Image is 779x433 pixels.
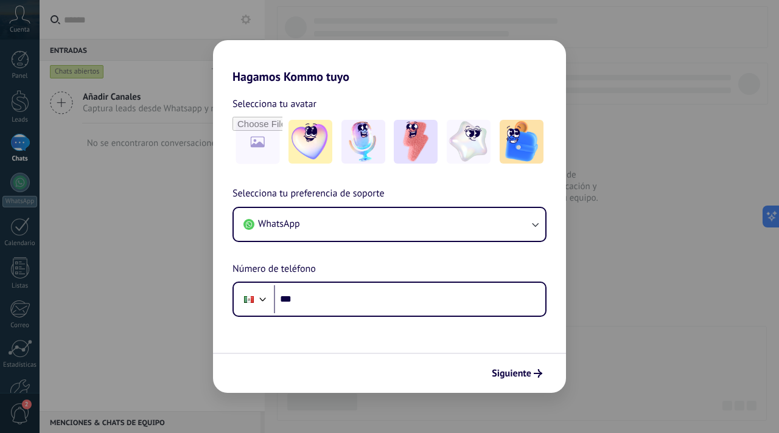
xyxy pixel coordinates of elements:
[232,96,316,112] span: Selecciona tu avatar
[232,262,316,277] span: Número de teléfono
[237,286,260,312] div: Mexico: + 52
[486,363,548,384] button: Siguiente
[394,120,438,164] img: -3.jpeg
[500,120,543,164] img: -5.jpeg
[258,218,300,230] span: WhatsApp
[447,120,491,164] img: -4.jpeg
[232,186,385,202] span: Selecciona tu preferencia de soporte
[492,369,531,378] span: Siguiente
[213,40,566,84] h2: Hagamos Kommo tuyo
[234,208,545,241] button: WhatsApp
[288,120,332,164] img: -1.jpeg
[341,120,385,164] img: -2.jpeg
